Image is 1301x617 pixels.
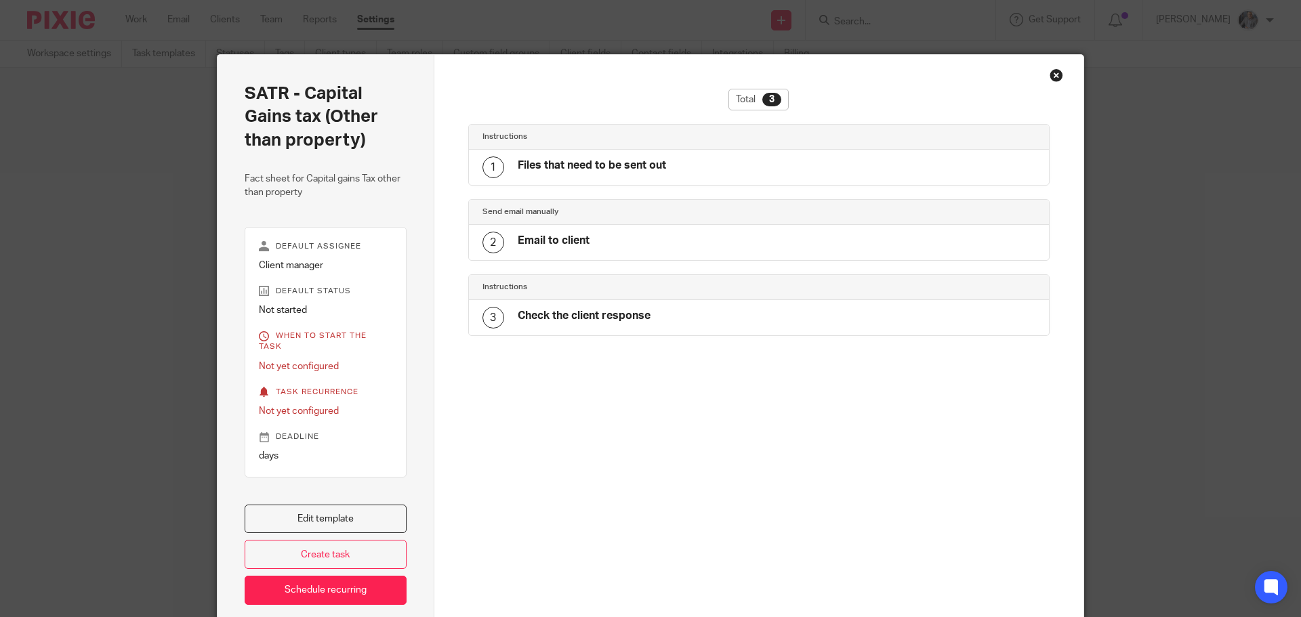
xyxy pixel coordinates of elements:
[482,307,504,328] div: 3
[245,576,407,605] a: Schedule recurring
[259,404,392,418] p: Not yet configured
[245,82,407,152] h2: SATR - Capital Gains tax (Other than property)
[259,431,392,442] p: Deadline
[482,207,759,217] h4: Send email manually
[259,259,392,272] p: Client manager
[245,505,407,534] a: Edit template
[482,232,504,253] div: 2
[518,158,666,173] h4: Files that need to be sent out
[259,303,392,317] p: Not started
[482,282,759,293] h4: Instructions
[762,93,781,106] div: 3
[259,241,392,252] p: Default assignee
[1050,68,1063,82] div: Close this dialog window
[259,387,392,398] p: Task recurrence
[518,309,650,323] h4: Check the client response
[259,331,392,352] p: When to start the task
[245,540,407,569] a: Create task
[259,286,392,297] p: Default status
[518,234,590,248] h4: Email to client
[259,449,392,463] p: days
[259,360,392,373] p: Not yet configured
[482,156,504,178] div: 1
[245,172,407,200] p: Fact sheet for Capital gains Tax other than property
[482,131,759,142] h4: Instructions
[728,89,789,110] div: Total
